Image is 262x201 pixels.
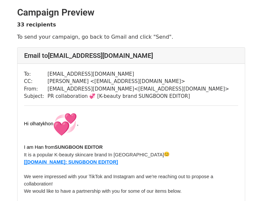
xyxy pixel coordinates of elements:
[24,70,48,78] td: To:
[17,7,245,18] h2: Campaign Preview
[24,93,48,100] td: Subject:
[53,112,77,136] img: 💞
[17,21,56,28] strong: 33 recipients
[24,188,182,194] span: We would like to have a partnership with you for some of our items below.
[24,85,48,93] td: From:
[48,70,229,78] td: [EMAIL_ADDRESS][DOMAIN_NAME]
[48,78,229,85] td: [PERSON_NAME] < [EMAIL_ADDRESS][DOMAIN_NAME] >
[24,78,48,85] td: CC:
[17,33,245,40] p: To send your campaign, go back to Gmail and click "Send".
[24,159,118,165] a: [[DOMAIN_NAME]: SUNGBOON EDITOR]
[24,144,55,150] span: I am Han from
[24,52,238,60] h4: Email to [EMAIL_ADDRESS][DOMAIN_NAME]
[55,144,103,150] span: SUNGBOON EDITOR
[48,93,229,100] td: PR collaboration 💞 [K-beauty brand SUNGBOON EDITOR]
[24,174,215,186] span: We were impressed with your TikTok and Instagram and we're reaching out to propose a collaboration!
[164,151,169,157] img: 😊
[48,85,229,93] td: [EMAIL_ADDRESS][DOMAIN_NAME] < [EMAIL_ADDRESS][DOMAIN_NAME] >
[24,152,164,157] span: It is a popular K-beauty skincare brand In [GEOGRAPHIC_DATA]
[24,121,79,126] span: Hi olhatykhon ,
